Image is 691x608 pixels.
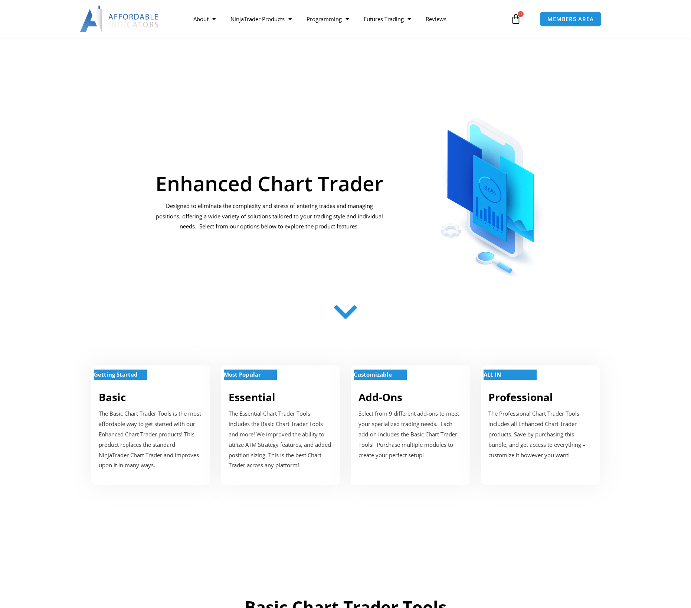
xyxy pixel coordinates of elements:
a: Basic [99,390,126,404]
h1: Enhanced Chart Trader [155,173,384,194]
p: Designed to eliminate the complexity and stress of entering trades and managing positions, offeri... [155,201,384,232]
img: LogoAI | Affordable Indicators – NinjaTrader [80,6,160,32]
strong: Getting Started [94,371,138,378]
a: Programming [299,10,356,27]
a: Reviews [418,10,454,27]
strong: ALL IN [484,371,501,378]
p: The Essential Chart Trader Tools includes the Basic Chart Trader Tools and more! We improved the ... [229,409,333,471]
a: Essential [229,390,275,404]
nav: Menu [186,10,509,27]
strong: Customizable [354,371,392,378]
a: NinjaTrader Products [223,10,299,27]
a: Futures Trading [356,10,418,27]
span: MEMBERS AREA [547,16,594,22]
img: ChartTrader | Affordable Indicators – NinjaTrader [416,100,568,280]
p: Select from 9 different add-ons to meet your specialized trading needs. Each add-on includes the ... [358,409,462,460]
a: About [186,10,223,27]
strong: Most Popular [224,371,261,378]
a: Add-Ons [358,390,402,404]
p: The Professional Chart Trader Tools includes all Enhanced Chart Trader products. Save by purchasi... [488,409,592,460]
a: MEMBERS AREA [540,12,602,27]
a: Professional [488,390,553,404]
iframe: Customer reviews powered by Trustpilot [108,514,583,566]
span: 0 [518,11,524,17]
a: 0 [500,8,532,30]
p: The Basic Chart Trader Tools is the most affordable way to get started with our Enhanced Chart Tr... [99,409,203,471]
